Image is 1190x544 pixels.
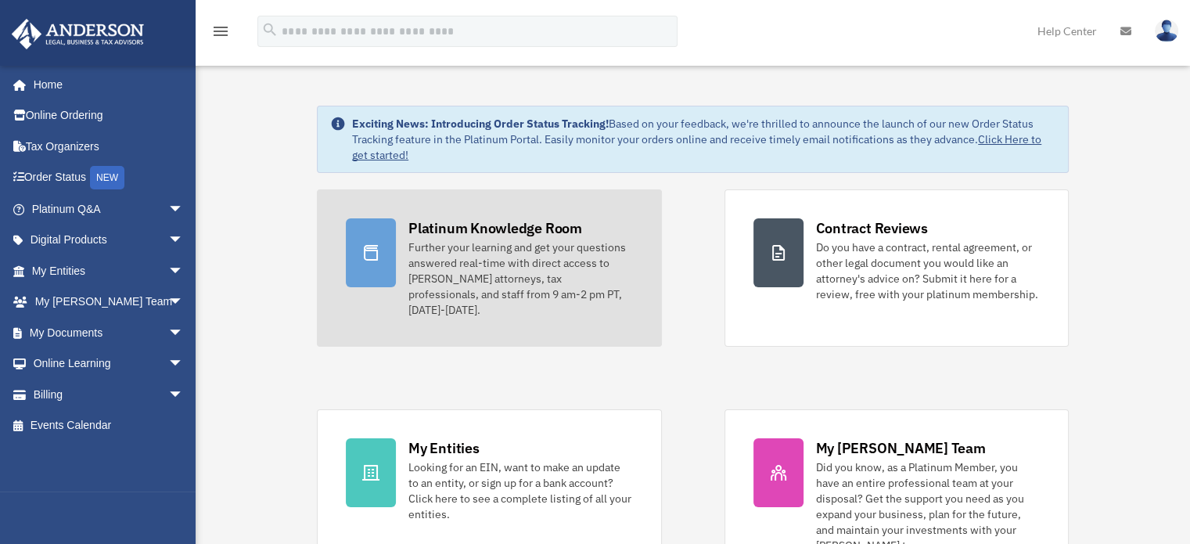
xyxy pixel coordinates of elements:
[317,189,661,347] a: Platinum Knowledge Room Further your learning and get your questions answered real-time with dire...
[168,255,200,287] span: arrow_drop_down
[168,225,200,257] span: arrow_drop_down
[90,166,124,189] div: NEW
[168,379,200,411] span: arrow_drop_down
[11,348,207,380] a: Online Learningarrow_drop_down
[408,438,479,458] div: My Entities
[408,240,632,318] div: Further your learning and get your questions answered real-time with direct access to [PERSON_NAM...
[352,117,609,131] strong: Exciting News: Introducing Order Status Tracking!
[11,162,207,194] a: Order StatusNEW
[11,100,207,131] a: Online Ordering
[11,286,207,318] a: My [PERSON_NAME] Teamarrow_drop_down
[352,116,1055,163] div: Based on your feedback, we're thrilled to announce the launch of our new Order Status Tracking fe...
[816,438,986,458] div: My [PERSON_NAME] Team
[11,69,200,100] a: Home
[168,193,200,225] span: arrow_drop_down
[11,379,207,410] a: Billingarrow_drop_down
[7,19,149,49] img: Anderson Advisors Platinum Portal
[816,240,1040,302] div: Do you have a contract, rental agreement, or other legal document you would like an attorney's ad...
[408,459,632,522] div: Looking for an EIN, want to make an update to an entity, or sign up for a bank account? Click her...
[352,132,1041,162] a: Click Here to get started!
[261,21,279,38] i: search
[408,218,582,238] div: Platinum Knowledge Room
[11,225,207,256] a: Digital Productsarrow_drop_down
[1155,20,1178,42] img: User Pic
[11,317,207,348] a: My Documentsarrow_drop_down
[11,131,207,162] a: Tax Organizers
[724,189,1069,347] a: Contract Reviews Do you have a contract, rental agreement, or other legal document you would like...
[211,22,230,41] i: menu
[168,286,200,319] span: arrow_drop_down
[168,317,200,349] span: arrow_drop_down
[211,27,230,41] a: menu
[11,255,207,286] a: My Entitiesarrow_drop_down
[11,410,207,441] a: Events Calendar
[816,218,928,238] div: Contract Reviews
[11,193,207,225] a: Platinum Q&Aarrow_drop_down
[168,348,200,380] span: arrow_drop_down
